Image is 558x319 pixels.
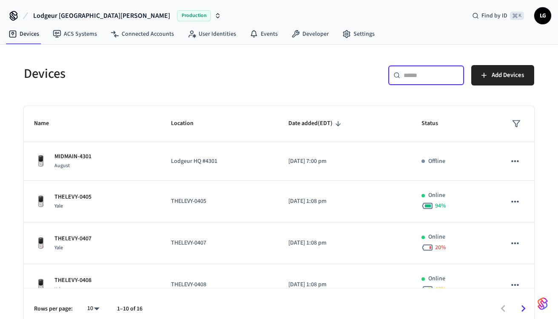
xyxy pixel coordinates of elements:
[83,302,103,315] div: 10
[428,157,445,166] p: Offline
[171,157,268,166] p: Lodgeur HQ #4301
[54,286,63,293] span: Yale
[285,26,336,42] a: Developer
[288,117,344,130] span: Date added(EDT)
[34,278,48,292] img: Yale Assure Touchscreen Wifi Smart Lock, Satin Nickel, Front
[243,26,285,42] a: Events
[428,191,445,200] p: Online
[24,65,274,83] h5: Devices
[2,26,46,42] a: Devices
[34,195,48,208] img: Yale Assure Touchscreen Wifi Smart Lock, Satin Nickel, Front
[535,8,550,23] span: LG
[54,162,70,169] span: August
[428,274,445,283] p: Online
[54,276,91,285] p: THELEVY-0408
[538,297,548,310] img: SeamLogoGradient.69752ec5.svg
[288,280,401,289] p: [DATE] 1:08 pm
[288,239,401,248] p: [DATE] 1:08 pm
[181,26,243,42] a: User Identities
[513,299,533,319] button: Go to next page
[435,285,446,293] span: 48 %
[54,244,63,251] span: Yale
[46,26,104,42] a: ACS Systems
[171,197,268,206] p: THELEVY-0405
[171,280,268,289] p: THELEVY-0408
[510,11,524,20] span: ⌘ K
[336,26,381,42] a: Settings
[34,305,73,313] p: Rows per page:
[428,233,445,242] p: Online
[54,234,91,243] p: THELEVY-0407
[288,197,401,206] p: [DATE] 1:08 pm
[177,10,211,21] span: Production
[288,157,401,166] p: [DATE] 7:00 pm
[104,26,181,42] a: Connected Accounts
[34,236,48,250] img: Yale Assure Touchscreen Wifi Smart Lock, Satin Nickel, Front
[34,154,48,168] img: Yale Assure Touchscreen Wifi Smart Lock, Satin Nickel, Front
[117,305,142,313] p: 1–10 of 16
[465,8,531,23] div: Find by ID⌘ K
[54,193,91,202] p: THELEVY-0405
[492,70,524,81] span: Add Devices
[33,11,170,21] span: Lodgeur [GEOGRAPHIC_DATA][PERSON_NAME]
[481,11,507,20] span: Find by ID
[534,7,551,24] button: LG
[435,202,446,210] span: 94 %
[54,202,63,210] span: Yale
[34,117,60,130] span: Name
[421,117,449,130] span: Status
[471,65,534,85] button: Add Devices
[435,243,446,252] span: 20 %
[54,152,91,161] p: MIDMAIN-4301
[171,239,268,248] p: THELEVY-0407
[171,117,205,130] span: Location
